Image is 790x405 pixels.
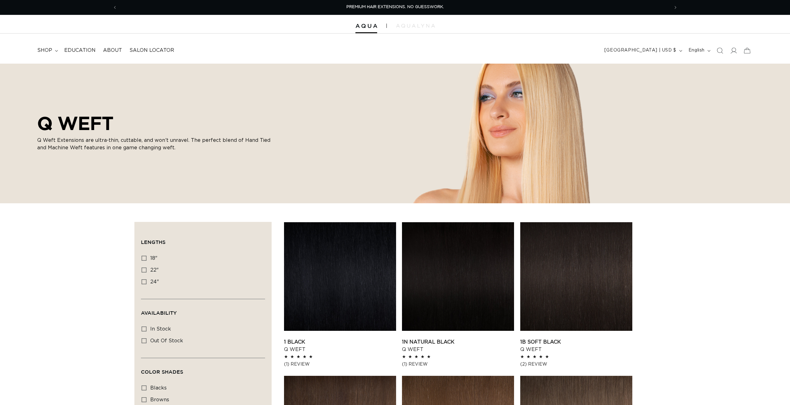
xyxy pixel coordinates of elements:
[150,385,167,390] span: blacks
[34,43,61,57] summary: shop
[37,137,273,151] p: Q Weft Extensions are ultra-thin, cuttable, and won’t unravel. The perfect blend of Hand Tied and...
[150,397,169,402] span: browns
[141,310,177,316] span: Availability
[103,47,122,54] span: About
[604,47,676,54] span: [GEOGRAPHIC_DATA] | USD $
[141,369,183,375] span: Color Shades
[141,358,265,380] summary: Color Shades (0 selected)
[402,338,514,353] a: 1N Natural Black Q Weft
[284,338,396,353] a: 1 Black Q Weft
[150,326,171,331] span: In stock
[601,45,685,56] button: [GEOGRAPHIC_DATA] | USD $
[396,24,435,28] img: aqualyna.com
[669,2,682,13] button: Next announcement
[108,2,122,13] button: Previous announcement
[150,256,157,261] span: 18"
[346,5,444,9] span: PREMIUM HAIR EXTENSIONS. NO GUESSWORK.
[126,43,178,57] a: Salon Locator
[355,24,377,28] img: Aqua Hair Extensions
[150,268,159,272] span: 22"
[99,43,126,57] a: About
[141,299,265,322] summary: Availability (0 selected)
[37,47,52,54] span: shop
[64,47,96,54] span: Education
[150,279,159,284] span: 24"
[141,239,165,245] span: Lengths
[129,47,174,54] span: Salon Locator
[685,45,713,56] button: English
[141,228,265,251] summary: Lengths (0 selected)
[713,44,727,57] summary: Search
[688,47,705,54] span: English
[37,112,273,134] h2: Q WEFT
[520,338,632,353] a: 1B Soft Black Q Weft
[61,43,99,57] a: Education
[150,338,183,343] span: Out of stock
